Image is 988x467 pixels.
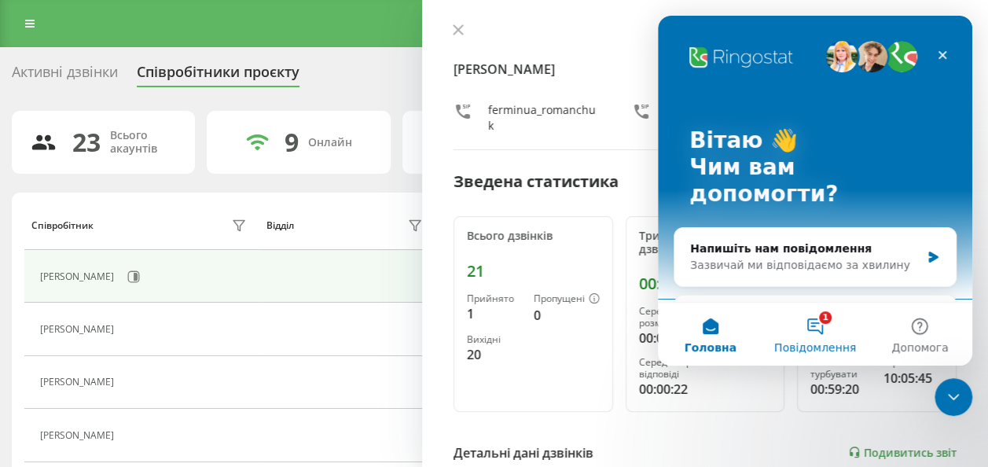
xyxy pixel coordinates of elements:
div: 21 [467,262,600,281]
div: 0 [534,306,600,325]
div: Співробітник [31,220,94,231]
div: 20 [467,345,521,364]
div: Відділ [266,220,294,231]
div: 1 [467,304,521,323]
div: Вихідні [467,334,521,345]
div: [PERSON_NAME] [40,324,118,335]
a: Подивитись звіт [848,446,957,459]
div: Пропущені [534,293,600,306]
div: Співробітники проєкту [137,64,299,88]
div: Всього акаунтів [110,129,176,156]
div: Прийнято [467,293,521,304]
h4: [PERSON_NAME] [454,60,957,79]
div: Детальні дані дзвінків [454,443,593,462]
div: [PERSON_NAME] [40,377,118,388]
div: Онлайн [308,136,352,149]
div: Тривалість усіх дзвінків [639,230,772,256]
div: Не турбувати [810,357,870,380]
div: Середня тривалість відповіді [639,357,772,380]
div: 00:59:20 [810,380,870,399]
div: ferminua_romanchuk [488,102,601,134]
div: 00:00:22 [639,380,772,399]
div: 00:18:28 [639,274,772,293]
div: 9 [285,127,299,157]
div: 23 [72,127,101,157]
div: Середня тривалість розмови [639,306,772,329]
div: 00:00:53 [639,329,772,347]
div: Всього дзвінків [467,230,600,243]
div: Зведена статистика [454,170,619,193]
div: [PERSON_NAME] [40,430,118,441]
iframe: Intercom live chat [658,16,972,366]
iframe: Intercom live chat [935,378,972,416]
div: 10:05:45 [883,369,943,388]
div: [PERSON_NAME] [40,271,118,282]
div: Активні дзвінки [12,64,118,88]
